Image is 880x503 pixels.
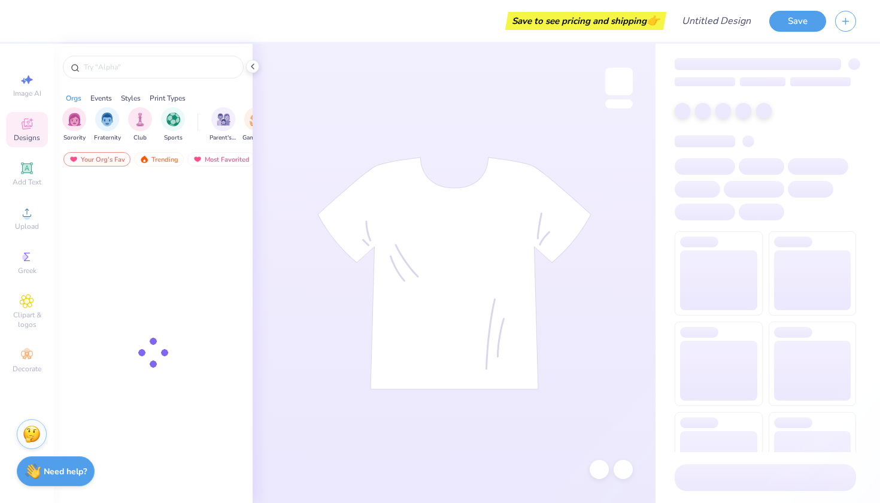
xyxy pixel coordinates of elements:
img: Parent's Weekend Image [217,113,230,126]
span: Game Day [242,134,270,143]
span: Add Text [13,177,41,187]
input: Untitled Design [672,9,760,33]
input: Try "Alpha" [83,61,236,73]
div: filter for Sports [161,107,185,143]
div: Your Org's Fav [63,152,131,166]
div: filter for Sorority [62,107,86,143]
img: Fraternity Image [101,113,114,126]
span: Sports [164,134,183,143]
strong: Need help? [44,466,87,477]
img: trending.gif [139,155,149,163]
span: Fraternity [94,134,121,143]
div: Most Favorited [187,152,255,166]
div: Events [90,93,112,104]
span: Decorate [13,364,41,374]
div: Orgs [66,93,81,104]
img: most_fav.gif [193,155,202,163]
span: Designs [14,133,40,143]
span: Club [133,134,147,143]
button: filter button [94,107,121,143]
div: filter for Game Day [242,107,270,143]
img: Sports Image [166,113,180,126]
img: tee-skeleton.svg [317,157,591,390]
div: Save to see pricing and shipping [508,12,663,30]
button: filter button [242,107,270,143]
div: filter for Parent's Weekend [210,107,237,143]
img: Sorority Image [68,113,81,126]
div: filter for Fraternity [94,107,121,143]
button: filter button [161,107,185,143]
img: Game Day Image [250,113,263,126]
span: Sorority [63,134,86,143]
button: filter button [128,107,152,143]
div: Print Types [150,93,186,104]
button: filter button [210,107,237,143]
span: Upload [15,222,39,231]
span: Parent's Weekend [210,134,237,143]
button: Save [769,11,826,32]
div: filter for Club [128,107,152,143]
div: Trending [134,152,184,166]
div: Styles [121,93,141,104]
button: filter button [62,107,86,143]
img: most_fav.gif [69,155,78,163]
img: Club Image [133,113,147,126]
span: Image AI [13,89,41,98]
span: 👉 [647,13,660,28]
span: Greek [18,266,37,275]
span: Clipart & logos [6,310,48,329]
